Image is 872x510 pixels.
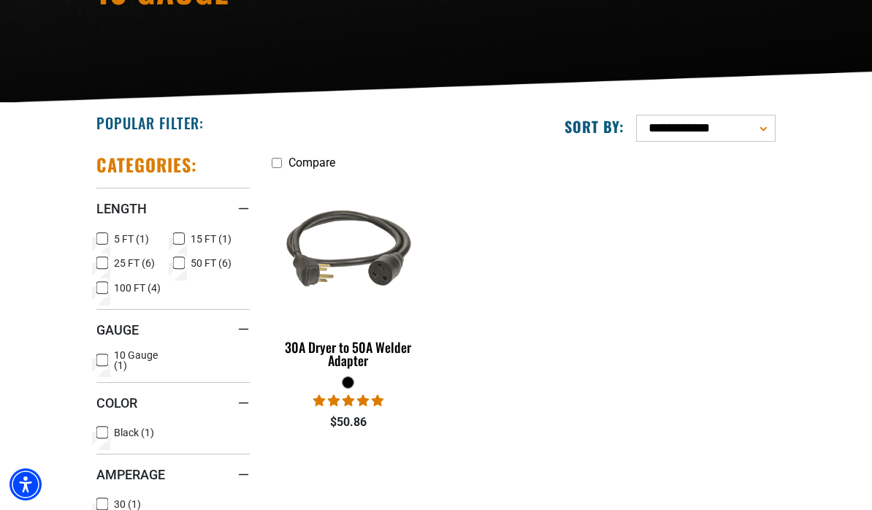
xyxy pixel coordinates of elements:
[96,200,147,217] span: Length
[9,468,42,501] div: Accessibility Menu
[114,258,155,268] span: 25 FT (6)
[96,382,250,423] summary: Color
[313,394,383,408] span: 5.00 stars
[114,350,167,370] span: 10 Gauge (1)
[96,466,165,483] span: Amperage
[272,340,425,367] div: 30A Dryer to 50A Welder Adapter
[96,321,139,338] span: Gauge
[96,309,250,350] summary: Gauge
[191,234,232,244] span: 15 FT (1)
[565,117,624,136] label: Sort by:
[272,177,425,376] a: black 30A Dryer to 50A Welder Adapter
[114,499,141,509] span: 30 (1)
[272,414,425,431] div: $50.86
[269,179,427,321] img: black
[96,188,250,229] summary: Length
[96,454,250,495] summary: Amperage
[114,427,154,438] span: Black (1)
[96,395,137,411] span: Color
[191,258,232,268] span: 50 FT (6)
[288,156,335,170] span: Compare
[96,153,197,176] h2: Categories:
[114,283,161,293] span: 100 FT (4)
[114,234,149,244] span: 5 FT (1)
[96,113,204,132] h2: Popular Filter:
